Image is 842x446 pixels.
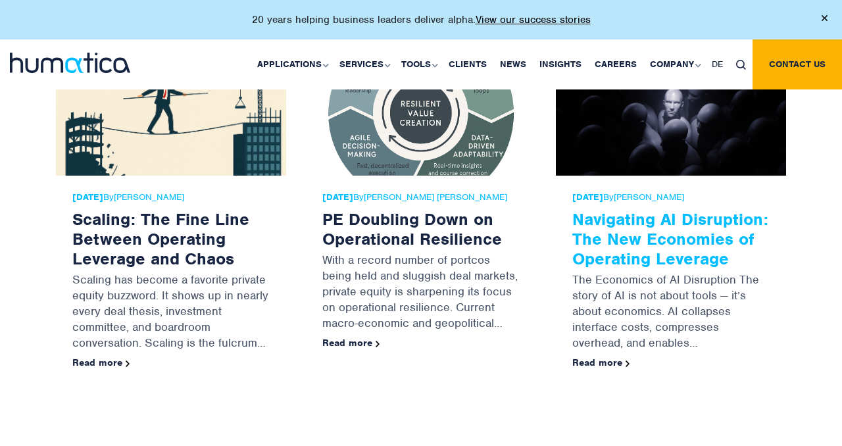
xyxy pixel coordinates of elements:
img: arrowicon [126,360,130,366]
a: Read more [322,337,380,349]
img: logo [10,53,130,73]
a: Read more [572,357,630,368]
p: 20 years helping business leaders deliver alpha. [252,13,591,26]
img: arrowicon [626,360,630,366]
a: [PERSON_NAME] [PERSON_NAME] [364,191,507,203]
a: Navigating AI Disruption: The New Economies of Operating Leverage [572,209,768,269]
p: With a record number of portcos being held and sluggish deal markets, private equity is sharpenin... [322,249,520,337]
a: Company [643,39,705,89]
span: By [572,192,770,203]
a: DE [705,39,730,89]
a: View our success stories [476,13,591,26]
a: News [493,39,533,89]
a: Scaling: The Fine Line Between Operating Leverage and Chaos [72,209,249,269]
a: Services [333,39,395,89]
img: arrowicon [376,341,380,347]
a: Read more [72,357,130,368]
img: Navigating AI Disruption: The New Economies of Operating Leverage [556,55,786,176]
a: [PERSON_NAME] [114,191,184,203]
img: PE Doubling Down on Operational Resilience [306,55,536,176]
span: By [322,192,520,203]
a: Insights [533,39,588,89]
img: Scaling: The Fine Line Between Operating Leverage and Chaos [56,55,286,176]
span: By [72,192,270,203]
a: PE Doubling Down on Operational Resilience [322,209,502,249]
p: Scaling has become a favorite private equity buzzword. It shows up in nearly every deal thesis, i... [72,268,270,357]
span: DE [712,59,723,70]
a: Contact us [753,39,842,89]
a: Careers [588,39,643,89]
a: Clients [442,39,493,89]
a: [PERSON_NAME] [614,191,684,203]
strong: [DATE] [72,191,103,203]
a: Tools [395,39,442,89]
strong: [DATE] [322,191,353,203]
img: search_icon [736,60,746,70]
strong: [DATE] [572,191,603,203]
p: The Economics of AI Disruption The story of AI is not about tools — it’s about economics. AI coll... [572,268,770,357]
a: Applications [251,39,333,89]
